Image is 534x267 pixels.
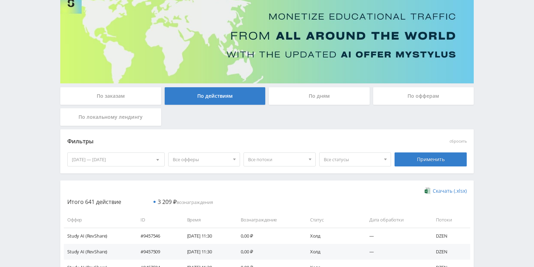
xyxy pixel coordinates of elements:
td: Холд [303,244,362,260]
div: По локальному лендингу [60,108,161,126]
td: Study AI (RevShare) [64,244,133,260]
td: DZEN [429,228,470,244]
span: Скачать (.xlsx) [433,188,467,194]
td: Статус [303,212,362,228]
td: 0,00 ₽ [234,228,303,244]
td: Оффер [64,212,133,228]
span: 3 209 ₽ [158,198,177,206]
td: — [362,228,429,244]
td: — [362,244,429,260]
button: сбросить [450,139,467,144]
div: По офферам [373,87,474,105]
span: Все офферы [173,153,230,166]
td: 0,00 ₽ [234,244,303,260]
div: По действиям [165,87,266,105]
td: Потоки [429,212,470,228]
td: Холд [303,228,362,244]
td: ID [133,212,180,228]
div: Применить [395,152,467,166]
td: #9457509 [133,244,180,260]
span: Все потоки [248,153,305,166]
div: [DATE] — [DATE] [68,153,164,166]
div: По дням [269,87,370,105]
div: По заказам [60,87,161,105]
div: Фильтры [67,136,366,147]
a: Скачать (.xlsx) [425,187,467,194]
span: вознаграждения [158,199,213,205]
td: #9457546 [133,228,180,244]
td: Вознаграждение [234,212,303,228]
td: Время [180,212,234,228]
td: [DATE] 11:30 [180,228,234,244]
td: [DATE] 11:30 [180,244,234,260]
img: xlsx [425,187,431,194]
td: Study AI (RevShare) [64,228,133,244]
td: Дата обработки [362,212,429,228]
td: DZEN [429,244,470,260]
span: Все статусы [324,153,381,166]
span: Итого 641 действие [67,198,121,206]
